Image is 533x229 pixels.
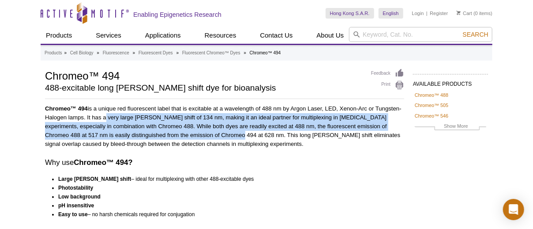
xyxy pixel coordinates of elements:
[415,91,448,99] a: Chromeo™ 488
[58,175,396,183] li: – ideal for multiplexing with other 488-excitable dyes
[70,49,94,57] a: Cell Biology
[45,49,62,57] a: Products
[45,84,362,92] h2: 488-excitable long [PERSON_NAME] shift dye for bioanalysis
[415,112,448,120] a: Chromeo™ 546
[371,80,404,90] a: Print
[64,50,67,55] li: »
[58,176,131,182] strong: Large [PERSON_NAME] shift
[312,27,349,44] a: About Us
[463,31,488,38] span: Search
[133,50,135,55] li: »
[413,74,488,90] h2: AVAILABLE PRODUCTS
[182,49,240,57] a: Fluorescent Chromeo™ Dyes
[176,50,179,55] li: »
[430,10,448,16] a: Register
[45,105,88,112] strong: Chromeo™ 494
[103,49,129,57] a: Fluorescence
[139,49,173,57] a: Fluorescent Dyes
[133,11,221,19] h2: Enabling Epigenetics Research
[45,104,404,149] p: is a unique red fluorescent label that is excitable at a wavelength of 488 nm by Argon Laser, LED...
[457,8,492,19] li: (0 items)
[58,185,93,191] strong: Photostability
[503,199,524,220] div: Open Intercom Messenger
[199,27,242,44] a: Resources
[412,10,424,16] a: Login
[58,211,88,218] strong: Easy to use
[415,122,486,132] a: Show More
[41,27,77,44] a: Products
[426,8,428,19] li: |
[379,8,403,19] a: English
[58,202,94,209] strong: pH insensitive
[97,50,99,55] li: »
[457,11,461,15] img: Your Cart
[371,69,404,78] a: Feedback
[58,210,396,219] li: – no harsh chemicals required for conjugation
[460,31,491,38] button: Search
[74,158,132,167] strong: Chromeo™ 494?
[326,8,374,19] a: Hong Kong S.A.R.
[250,50,281,55] li: Chromeo™ 494
[255,27,298,44] a: Contact Us
[45,69,362,82] h1: Chromeo™ 494
[140,27,186,44] a: Applications
[349,27,492,42] input: Keyword, Cat. No.
[244,50,246,55] li: »
[45,157,404,168] h3: Why use
[415,101,448,109] a: Chromeo™ 505
[457,10,472,16] a: Cart
[90,27,127,44] a: Services
[58,194,101,200] strong: Low background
